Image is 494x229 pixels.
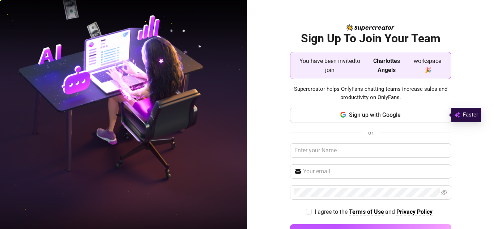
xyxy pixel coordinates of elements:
img: svg%3e [454,111,460,119]
span: You have been invited to join [296,56,363,75]
input: Your email [303,167,447,176]
a: Terms of Use [349,208,384,216]
button: Sign up with Google [290,108,451,122]
h2: Sign Up To Join Your Team [290,31,451,46]
span: eye-invisible [441,190,447,195]
span: workspace 🎉 [410,56,445,75]
strong: Privacy Policy [396,208,433,215]
span: Supercreator helps OnlyFans chatting teams increase sales and productivity on OnlyFans. [290,85,451,102]
input: Enter your Name [290,143,451,158]
span: and [385,208,396,215]
span: Faster [463,111,478,119]
a: Privacy Policy [396,208,433,216]
span: I agree to the [315,208,349,215]
strong: Charlottes Angels [373,58,400,73]
span: Sign up with Google [349,111,401,118]
img: logo-BBDzfeDw.svg [346,24,395,31]
strong: Terms of Use [349,208,384,215]
span: or [368,130,373,136]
